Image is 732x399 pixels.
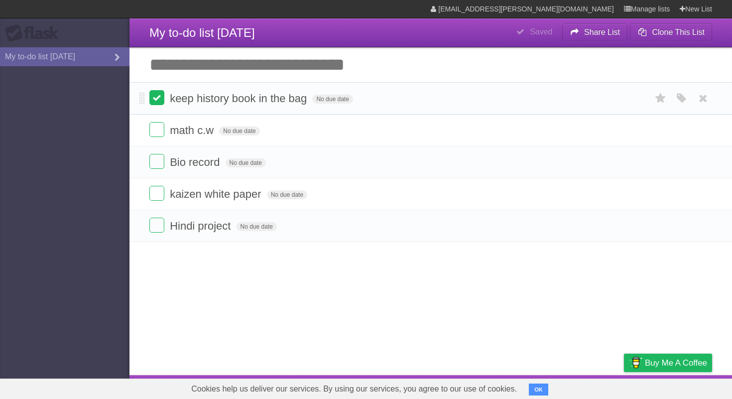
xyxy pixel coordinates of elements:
span: No due date [226,158,266,167]
label: Done [149,218,164,233]
label: Done [149,186,164,201]
span: kaizen white paper [170,188,263,200]
a: Buy me a coffee [624,354,712,372]
span: Bio record [170,156,222,168]
button: Clone This List [630,23,712,41]
span: No due date [267,190,307,199]
a: Suggest a feature [649,378,712,397]
span: Cookies help us deliver our services. By using our services, you agree to our use of cookies. [181,379,527,399]
span: Buy me a coffee [645,354,707,372]
button: OK [529,384,548,396]
button: Share List [562,23,628,41]
a: Terms [577,378,599,397]
span: keep history book in the bag [170,92,309,105]
span: Hindi project [170,220,233,232]
b: Share List [584,28,620,36]
a: Developers [524,378,565,397]
span: No due date [312,95,353,104]
b: Saved [530,27,552,36]
span: No due date [237,222,277,231]
a: About [491,378,512,397]
div: Flask [5,24,65,42]
img: Buy me a coffee [629,354,642,371]
span: math c.w [170,124,216,136]
label: Done [149,154,164,169]
span: My to-do list [DATE] [149,26,255,39]
a: Privacy [611,378,637,397]
label: Done [149,90,164,105]
span: No due date [219,127,259,135]
label: Done [149,122,164,137]
b: Clone This List [652,28,705,36]
label: Star task [651,90,670,107]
